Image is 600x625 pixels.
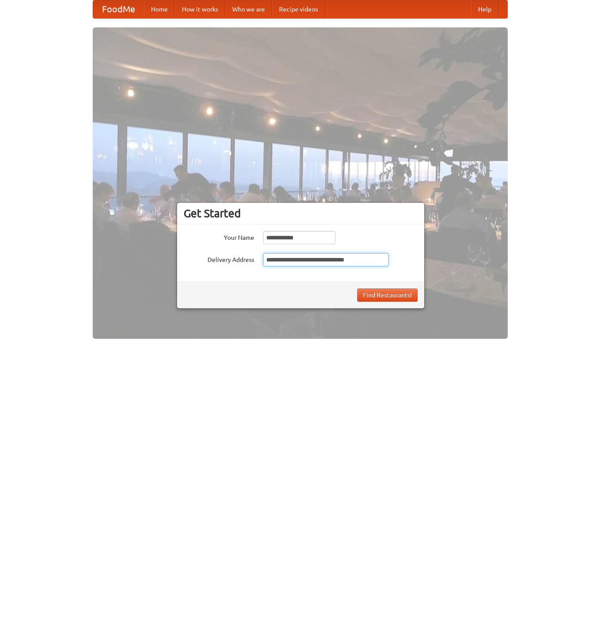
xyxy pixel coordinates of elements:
a: How it works [175,0,225,18]
h3: Get Started [184,207,418,220]
label: Your Name [184,231,254,242]
a: Who we are [225,0,272,18]
label: Delivery Address [184,253,254,264]
a: Home [144,0,175,18]
a: Help [471,0,498,18]
button: Find Restaurants! [357,288,418,302]
a: Recipe videos [272,0,325,18]
a: FoodMe [93,0,144,18]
